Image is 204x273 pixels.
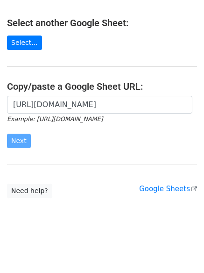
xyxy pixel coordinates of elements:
[139,185,197,193] a: Google Sheets
[7,17,197,29] h4: Select another Google Sheet:
[157,228,204,273] iframe: Chat Widget
[7,96,192,114] input: Paste your Google Sheet URL here
[7,81,197,92] h4: Copy/paste a Google Sheet URL:
[7,134,31,148] input: Next
[7,184,52,198] a: Need help?
[7,36,42,50] a: Select...
[7,115,103,122] small: Example: [URL][DOMAIN_NAME]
